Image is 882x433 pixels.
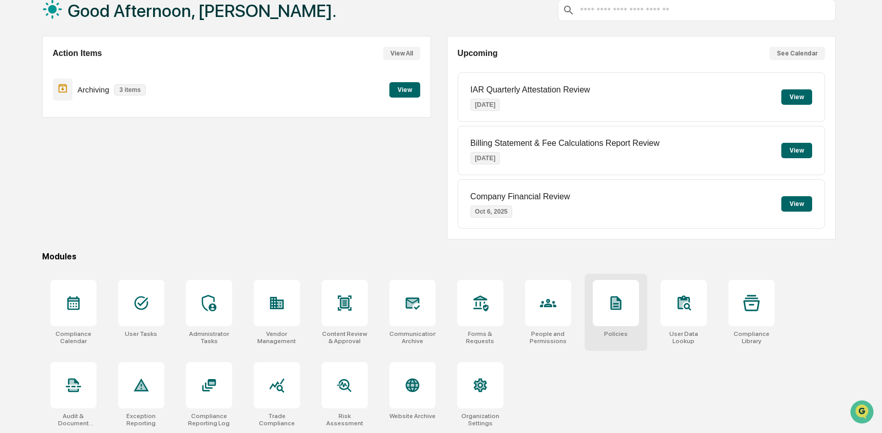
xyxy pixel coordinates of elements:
div: People and Permissions [525,330,571,345]
p: Archiving [78,85,109,94]
p: Billing Statement & Fee Calculations Report Review [471,139,660,148]
div: Content Review & Approval [322,330,368,345]
a: 🖐️Preclearance [6,125,70,144]
h2: Action Items [53,49,102,58]
p: Company Financial Review [471,192,570,201]
span: Attestations [85,129,127,140]
div: Administrator Tasks [186,330,232,345]
button: View All [383,47,420,60]
div: Vendor Management [254,330,300,345]
div: Exception Reporting [118,412,164,427]
div: We're available if you need us! [35,89,130,97]
div: Risk Assessment [322,412,368,427]
div: 🗄️ [74,130,83,139]
div: User Tasks [125,330,157,337]
p: IAR Quarterly Attestation Review [471,85,590,95]
div: Compliance Library [728,330,775,345]
div: 🔎 [10,150,18,158]
p: 3 items [114,84,145,96]
div: Communications Archive [389,330,436,345]
a: 🗄️Attestations [70,125,132,144]
div: Policies [604,330,628,337]
div: User Data Lookup [661,330,707,345]
div: Compliance Calendar [50,330,97,345]
div: Modules [42,252,836,261]
div: 🖐️ [10,130,18,139]
div: Start new chat [35,79,168,89]
button: Start new chat [175,82,187,94]
button: View [781,89,812,105]
a: 🔎Data Lookup [6,145,69,163]
a: Powered byPylon [72,174,124,182]
div: Audit & Document Logs [50,412,97,427]
button: View [389,82,420,98]
p: Oct 6, 2025 [471,205,512,218]
div: Organization Settings [457,412,503,427]
img: 1746055101610-c473b297-6a78-478c-a979-82029cc54cd1 [10,79,29,97]
h1: Good Afternoon, [PERSON_NAME]. [68,1,336,21]
p: [DATE] [471,152,500,164]
button: See Calendar [770,47,825,60]
button: View [781,143,812,158]
p: [DATE] [471,99,500,111]
p: How can we help? [10,22,187,38]
span: Pylon [102,174,124,182]
div: Forms & Requests [457,330,503,345]
span: Data Lookup [21,149,65,159]
div: Compliance Reporting Log [186,412,232,427]
button: View [781,196,812,212]
span: Preclearance [21,129,66,140]
div: Website Archive [389,412,436,420]
a: View [389,84,420,94]
iframe: Open customer support [849,399,877,427]
h2: Upcoming [458,49,498,58]
div: Trade Compliance [254,412,300,427]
